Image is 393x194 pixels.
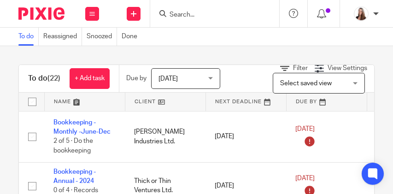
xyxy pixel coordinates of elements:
[47,75,60,82] span: (22)
[87,28,117,46] a: Snoozed
[18,7,65,20] img: Pixie
[70,68,110,89] a: + Add task
[125,111,205,162] td: [PERSON_NAME] Industries Ltd.
[354,6,369,21] img: Larissa-headshot-cropped.jpg
[280,80,332,87] span: Select saved view
[205,111,286,162] td: [DATE]
[28,74,60,83] h1: To do
[122,28,142,46] a: Done
[53,138,93,154] span: 2 of 5 · Do the bookkeeping
[126,74,147,83] p: Due by
[53,169,96,184] a: Bookkeeping - Annual - 2024
[295,175,315,182] span: [DATE]
[43,28,82,46] a: Reassigned
[328,65,367,71] span: View Settings
[158,76,178,82] span: [DATE]
[295,126,315,132] span: [DATE]
[293,65,308,71] span: Filter
[53,119,111,135] a: Bookkeeping - Monthly -June-Dec
[169,11,252,19] input: Search
[18,28,39,46] a: To do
